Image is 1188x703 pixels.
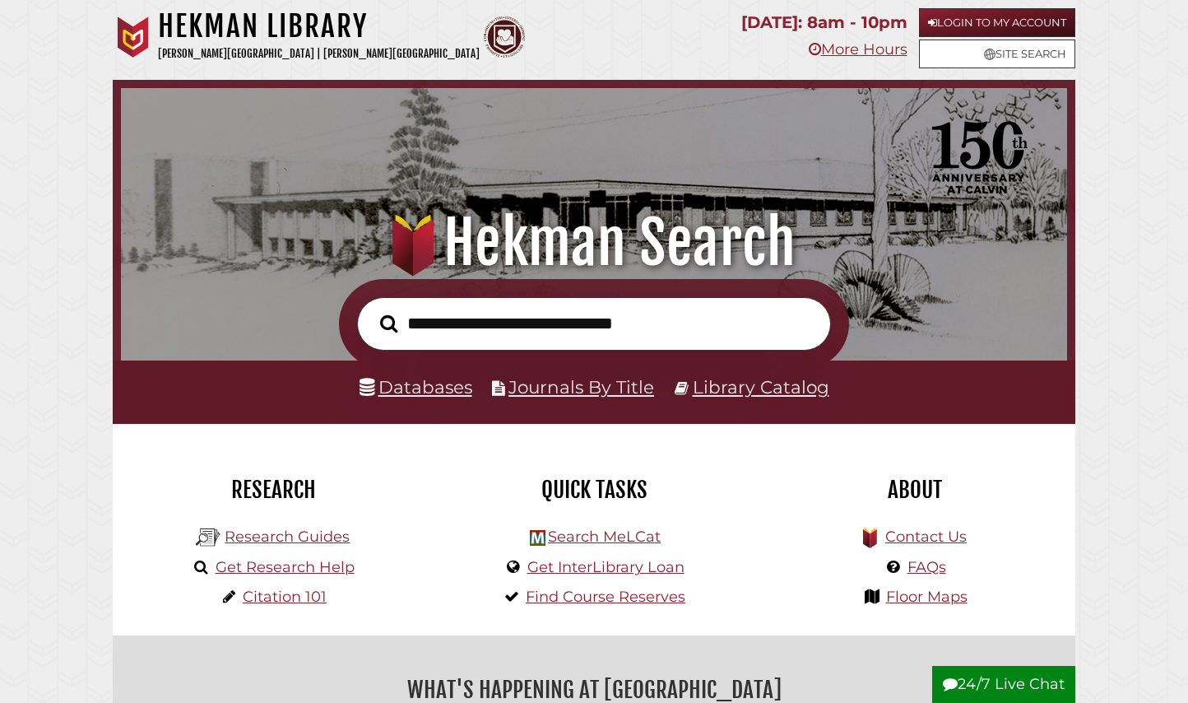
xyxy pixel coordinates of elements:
a: Citation 101 [243,588,327,606]
a: Get Research Help [216,558,355,576]
i: Search [380,314,397,333]
a: Get InterLibrary Loan [527,558,684,576]
p: [DATE]: 8am - 10pm [741,8,907,37]
a: More Hours [809,40,907,58]
a: Journals By Title [508,376,654,398]
h2: Research [125,476,421,504]
a: Search MeLCat [548,528,661,546]
a: Research Guides [225,528,350,546]
h1: Hekman Library [158,8,480,44]
a: Site Search [919,40,1075,68]
a: Contact Us [885,528,967,546]
h2: Quick Tasks [446,476,742,504]
img: Calvin Theological Seminary [484,16,525,58]
a: Find Course Reserves [526,588,685,606]
a: Library Catalog [693,376,829,398]
img: Hekman Library Logo [196,525,220,550]
a: FAQs [907,558,946,576]
a: Databases [360,376,472,398]
h1: Hekman Search [139,207,1050,279]
img: Hekman Library Logo [530,530,545,546]
h2: About [767,476,1063,504]
img: Calvin University [113,16,154,58]
a: Login to My Account [919,8,1075,37]
a: Floor Maps [886,588,968,606]
p: [PERSON_NAME][GEOGRAPHIC_DATA] | [PERSON_NAME][GEOGRAPHIC_DATA] [158,44,480,63]
button: Search [372,310,406,338]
